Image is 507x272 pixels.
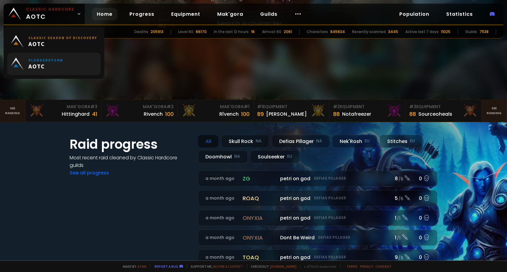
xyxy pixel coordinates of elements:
a: Home [92,8,117,20]
a: a month agozgpetri on godDefias Pillager8 /90 [198,171,437,187]
div: Mak'Gora [181,104,250,110]
div: Level 60 [178,29,193,35]
a: a month agoonyxiaDont Be WeirdDefias Pillager1 /10 [198,230,437,246]
a: #3Equipment88Sourceoheals [406,100,482,122]
a: #2Equipment88Notafreezer [329,100,405,122]
div: Rîvench [219,110,239,118]
div: Hittinghard [62,110,90,118]
a: Population [394,8,434,20]
div: All [198,135,219,148]
span: # 2 [167,104,174,110]
span: # 1 [244,104,250,110]
a: [DOMAIN_NAME] [270,264,296,269]
a: a month agotoaqpetri on godDefias Pillager9 /90 [198,249,437,265]
div: Recently scanned [352,29,386,35]
div: Characters [307,29,328,35]
div: Defias Pillager [272,135,330,148]
small: Classic Hardcore [26,7,74,12]
a: Statistics [441,8,478,20]
small: NA [316,138,322,144]
a: Buy me a coffee [213,264,243,269]
div: Almost 60 [262,29,281,35]
small: NA [256,138,262,144]
div: Active last 7 days [405,29,439,35]
span: Support me, [187,264,243,269]
a: See all progress [70,169,109,176]
span: AOTC [28,62,63,70]
h1: Raid progress [70,135,191,154]
div: 100 [165,110,174,118]
small: EU [410,138,415,144]
a: PlunderstormAOTC [7,53,101,75]
small: EU [287,154,292,160]
div: Equipment [257,104,325,110]
span: Made by [119,264,146,269]
a: Seeranking [482,100,507,122]
span: # 1 [257,104,263,110]
span: # 2 [333,104,340,110]
a: Mak'Gora#2Rivench100 [101,100,177,122]
div: Soulseeker [250,150,300,163]
div: 100 [241,110,250,118]
a: a month agoroaqpetri on godDefias Pillager5 /60 [198,190,437,206]
span: # 3 [90,104,97,110]
span: AOTC [26,7,74,21]
a: a month agoonyxiapetri on godDefias Pillager1 /10 [198,210,437,226]
a: Classic Season of DiscoveryAOTC [7,30,101,53]
a: Mak'Gora#1Rîvench100 [178,100,253,122]
div: 845634 [330,29,345,35]
a: Progress [125,8,159,20]
a: Equipment [166,8,205,20]
div: 3445 [388,29,398,35]
a: a fan [137,264,146,269]
div: Sourceoheals [418,110,452,118]
div: Rivench [144,110,163,118]
a: Classic HardcoreAOTC [4,4,85,24]
span: # 3 [409,104,416,110]
div: 88 [333,110,340,118]
div: 88 [409,110,416,118]
div: Mak'Gora [29,104,97,110]
div: Notafreezer [342,110,371,118]
div: 2061 [284,29,292,35]
a: Privacy [360,264,373,269]
a: Report a bug [155,264,178,269]
div: 66170 [196,29,207,35]
small: Plunderstorm [28,58,63,62]
a: Mak'Gora#3Hittinghard41 [25,100,101,122]
div: 7538 [479,29,489,35]
div: [PERSON_NAME] [266,110,307,118]
small: NA [234,154,240,160]
span: Checkout [247,264,296,269]
a: Mak'gora [212,8,248,20]
a: Guilds [255,8,282,20]
div: Doomhowl [198,150,248,163]
div: 41 [92,110,97,118]
div: 89 [257,110,264,118]
div: Stitches [380,135,423,148]
h4: Most recent raid cleaned by Classic Hardcore guilds [70,154,191,169]
div: Equipment [333,104,401,110]
small: Classic Season of Discovery [28,35,97,40]
a: Consent [375,264,391,269]
div: In the last 12 hours [214,29,249,35]
small: EU [365,138,370,144]
div: 205913 [151,29,163,35]
div: Nek'Rosh [332,135,377,148]
div: Mak'Gora [105,104,173,110]
div: 16 [251,29,255,35]
div: Deaths [134,29,148,35]
span: AOTC [28,40,97,48]
span: v. d752d5 - production [300,264,336,269]
div: Guilds [465,29,477,35]
div: Equipment [409,104,478,110]
div: 11025 [441,29,450,35]
a: Terms [346,264,358,269]
a: #1Equipment89[PERSON_NAME] [253,100,329,122]
div: Skull Rock [221,135,269,148]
